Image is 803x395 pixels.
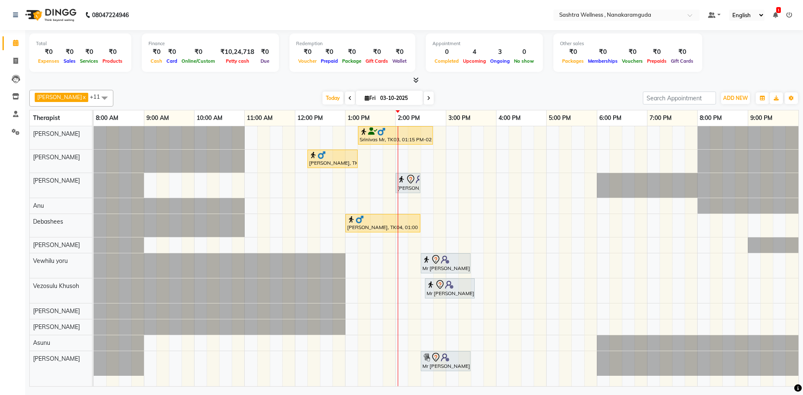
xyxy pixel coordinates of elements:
[90,93,106,100] span: +11
[245,112,275,124] a: 11:00 AM
[422,255,470,272] div: Mr [PERSON_NAME], TK05, 02:30 PM-03:30 PM, NEAR BUY VOUCHERS - Aroma Classic Full Body Massage(60...
[319,58,340,64] span: Prepaid
[78,47,100,57] div: ₹0
[148,47,164,57] div: ₹0
[179,58,217,64] span: Online/Custom
[164,47,179,57] div: ₹0
[61,58,78,64] span: Sales
[296,47,319,57] div: ₹0
[776,7,781,13] span: 1
[33,323,80,331] span: [PERSON_NAME]
[586,58,620,64] span: Memberships
[586,47,620,57] div: ₹0
[363,58,390,64] span: Gift Cards
[100,47,125,57] div: ₹0
[224,58,251,64] span: Petty cash
[461,58,488,64] span: Upcoming
[258,58,271,64] span: Due
[643,92,716,104] input: Search Appointment
[645,47,669,57] div: ₹0
[33,307,80,315] span: [PERSON_NAME]
[620,58,645,64] span: Vouchers
[33,257,68,265] span: Vewhilu yoru
[512,47,536,57] div: 0
[488,58,512,64] span: Ongoing
[33,130,80,138] span: [PERSON_NAME]
[748,112,775,124] a: 9:00 PM
[33,114,60,122] span: Therapist
[33,241,80,249] span: [PERSON_NAME]
[144,112,171,124] a: 9:00 AM
[319,47,340,57] div: ₹0
[390,47,409,57] div: ₹0
[296,40,409,47] div: Redemption
[78,58,100,64] span: Services
[33,218,63,225] span: Debashees
[446,112,473,124] a: 3:00 PM
[148,40,272,47] div: Finance
[82,94,86,100] a: x
[33,339,50,347] span: Asunu
[148,58,164,64] span: Cash
[295,112,325,124] a: 12:00 PM
[645,58,669,64] span: Prepaids
[432,47,461,57] div: 0
[597,112,624,124] a: 6:00 PM
[21,3,79,27] img: logo
[36,47,61,57] div: ₹0
[422,352,470,370] div: Mr [PERSON_NAME], TK05, 02:30 PM-03:30 PM, NEAR BUY VOUCHERS - Aroma Classic Full Body Massage(60...
[164,58,179,64] span: Card
[773,11,778,19] a: 1
[647,112,674,124] a: 7:00 PM
[378,92,419,104] input: 2025-10-03
[36,40,125,47] div: Total
[340,58,363,64] span: Package
[396,112,422,124] a: 2:00 PM
[390,58,409,64] span: Wallet
[33,202,44,209] span: Anu
[217,47,258,57] div: ₹10,24,718
[560,58,586,64] span: Packages
[296,58,319,64] span: Voucher
[37,94,82,100] span: [PERSON_NAME]
[363,95,378,101] span: Fri
[723,95,748,101] span: ADD NEW
[669,58,696,64] span: Gift Cards
[346,215,419,231] div: [PERSON_NAME], TK04, 01:00 PM-02:30 PM, CLASSIC MASSAGES -Aromatherapy (90 mins )
[496,112,523,124] a: 4:00 PM
[340,47,363,57] div: ₹0
[426,280,474,297] div: Mr [PERSON_NAME], TK05, 02:35 PM-03:35 PM, NEAR BUY VOUCHERS - Aroma Classic Full Body Massage(60...
[194,112,225,124] a: 10:00 AM
[345,112,372,124] a: 1:00 PM
[721,92,750,104] button: ADD NEW
[33,355,80,362] span: [PERSON_NAME]
[560,40,696,47] div: Other sales
[100,58,125,64] span: Products
[432,58,461,64] span: Completed
[547,112,573,124] a: 5:00 PM
[36,58,61,64] span: Expenses
[258,47,272,57] div: ₹0
[322,92,343,104] span: Today
[33,282,79,290] span: Vezosulu Khusoh
[179,47,217,57] div: ₹0
[359,127,432,143] div: Srinivas Mr, TK03, 01:15 PM-02:45 PM, CLASSIC MASSAGES -Aromatherapy (90 mins )
[461,47,488,57] div: 4
[698,112,724,124] a: 8:00 PM
[396,174,419,192] div: [PERSON_NAME], TK01, 02:00 PM-02:30 PM, One Level Hair Cut
[363,47,390,57] div: ₹0
[512,58,536,64] span: No show
[94,112,120,124] a: 8:00 AM
[308,151,357,167] div: [PERSON_NAME], TK02, 12:15 PM-01:15 PM, CLASSIC MASSAGES -Aromatherapy ( 60 mins )
[620,47,645,57] div: ₹0
[669,47,696,57] div: ₹0
[61,47,78,57] div: ₹0
[488,47,512,57] div: 3
[33,177,80,184] span: [PERSON_NAME]
[92,3,129,27] b: 08047224946
[560,47,586,57] div: ₹0
[33,153,80,161] span: [PERSON_NAME]
[432,40,536,47] div: Appointment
